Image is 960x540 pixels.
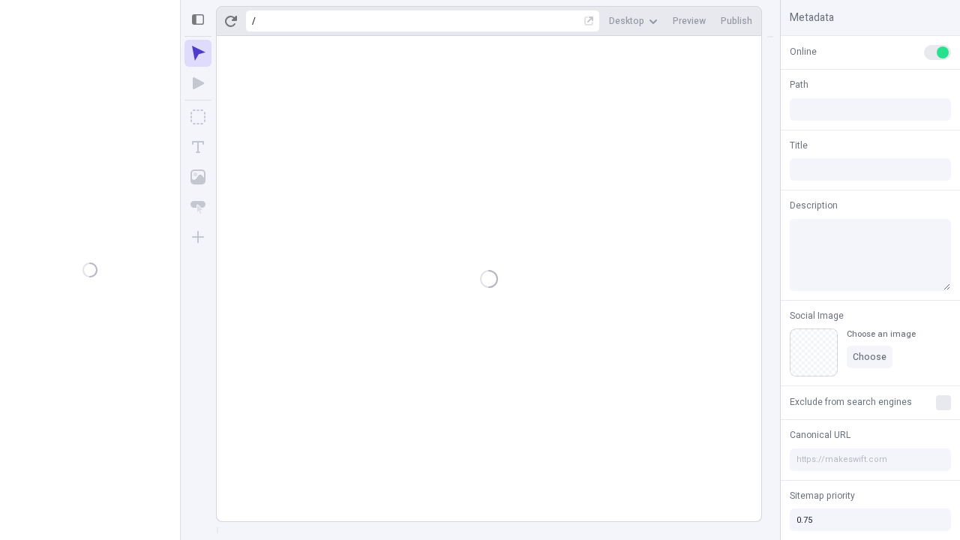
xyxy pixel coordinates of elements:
button: Box [184,103,211,130]
button: Publish [715,10,758,32]
button: Desktop [603,10,664,32]
span: Exclude from search engines [790,395,912,409]
span: Publish [721,15,752,27]
div: / [252,15,256,27]
button: Choose [847,346,892,368]
span: Description [790,199,838,212]
span: Preview [673,15,706,27]
span: Canonical URL [790,428,850,442]
button: Preview [667,10,712,32]
input: https://makeswift.com [790,448,951,471]
button: Image [184,163,211,190]
span: Path [790,78,808,91]
span: Choose [853,351,886,363]
span: Title [790,139,808,152]
span: Social Image [790,309,844,322]
span: Desktop [609,15,644,27]
span: Online [790,45,817,58]
div: Choose an image [847,328,916,340]
button: Text [184,133,211,160]
button: Button [184,193,211,220]
span: Sitemap priority [790,489,855,502]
